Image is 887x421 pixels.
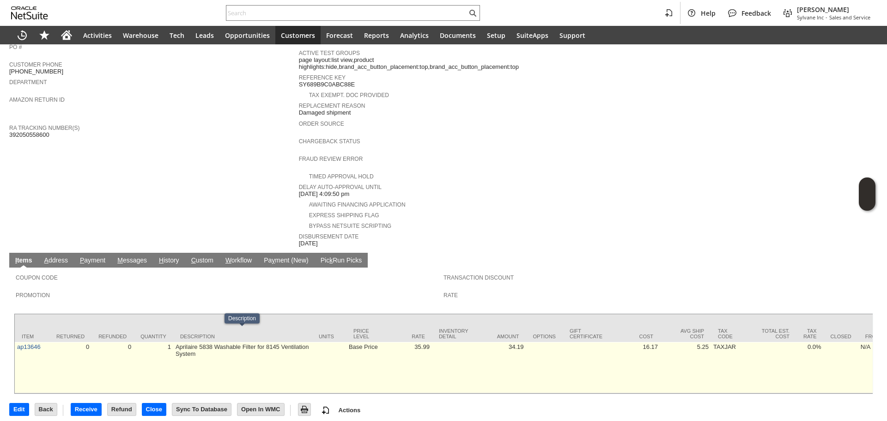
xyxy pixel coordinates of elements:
[281,31,315,40] span: Customers
[741,9,771,18] span: Feedback
[17,30,28,41] svg: Recent Records
[364,31,389,40] span: Reports
[219,26,275,44] a: Opportunities
[123,31,158,40] span: Warehouse
[225,256,231,264] span: W
[78,26,117,44] a: Activities
[9,131,49,139] span: 392050558600
[320,405,331,416] img: add-record.svg
[299,109,351,116] span: Damaged shipment
[326,31,353,40] span: Forecast
[9,44,22,50] a: PO #
[275,26,321,44] a: Customers
[299,404,310,415] img: Print
[195,31,214,40] span: Leads
[335,407,365,414] a: Actions
[299,103,365,109] a: Replacement reason
[9,97,65,103] a: Amazon Return ID
[15,256,17,264] span: I
[16,292,50,299] a: Promotion
[11,6,48,19] svg: logo
[309,223,391,229] a: Bypass NetSuite Scripting
[91,342,134,393] td: 0
[80,256,84,264] span: P
[17,343,41,350] a: ap13646
[172,403,231,415] input: Sync To Database
[353,328,374,339] div: Price Level
[83,31,112,40] span: Activities
[667,328,704,339] div: Avg Ship Cost
[701,9,716,18] span: Help
[516,31,548,40] span: SuiteApps
[42,256,70,265] a: Address
[797,14,824,21] span: Sylvane Inc
[11,26,33,44] a: Recent Records
[9,61,62,68] a: Customer Phone
[117,26,164,44] a: Warehouse
[831,334,851,339] div: Closed
[299,50,360,56] a: Active Test Groups
[9,68,63,75] span: [PHONE_NUMBER]
[829,14,870,21] span: Sales and Service
[115,256,149,265] a: Messages
[157,256,182,265] a: History
[826,14,827,21] span: -
[299,156,363,162] a: Fraud Review Error
[55,26,78,44] a: Home
[140,334,166,339] div: Quantity
[190,26,219,44] a: Leads
[318,256,364,265] a: PickRun Picks
[299,190,350,198] span: [DATE] 4:09:50 pm
[718,328,739,339] div: Tax Code
[16,275,58,281] a: Coupon Code
[299,184,382,190] a: Delay Auto-Approval Until
[609,342,660,393] td: 16.17
[395,26,434,44] a: Analytics
[753,328,790,339] div: Total Est. Cost
[859,195,875,211] span: Oracle Guided Learning Widget. To move around, please hold and drag
[329,256,333,264] span: k
[78,256,108,265] a: Payment
[191,256,196,264] span: C
[44,256,49,264] span: A
[159,256,164,264] span: H
[117,256,123,264] span: M
[358,26,395,44] a: Reports
[134,342,173,393] td: 1
[299,138,360,145] a: Chargeback Status
[225,31,270,40] span: Opportunities
[803,328,817,339] div: Tax Rate
[189,256,216,265] a: Custom
[309,173,374,180] a: Timed Approval Hold
[142,403,166,415] input: Close
[400,31,429,40] span: Analytics
[309,212,379,219] a: Express Shipping Flag
[272,256,275,264] span: y
[319,334,340,339] div: Units
[559,31,585,40] span: Support
[173,342,312,393] td: Aprilaire 5838 Washable Filter for 8145 Ventilation System
[570,328,602,339] div: Gift Certificate
[299,74,346,81] a: Reference Key
[299,121,344,127] a: Order Source
[797,5,870,14] span: [PERSON_NAME]
[9,79,47,85] a: Department
[309,92,389,98] a: Tax Exempt. Doc Provided
[299,56,584,71] span: page layout:list view,product highlights:hide,brand_acc_button_placement:top,brand_acc_button_pla...
[346,342,381,393] td: Base Price
[487,31,505,40] span: Setup
[443,275,514,281] a: Transaction Discount
[616,334,653,339] div: Cost
[554,26,591,44] a: Support
[71,403,101,415] input: Receive
[9,125,79,131] a: RA Tracking Number(s)
[49,342,91,393] td: 0
[35,403,57,415] input: Back
[61,30,72,41] svg: Home
[381,342,432,393] td: 35.99
[440,31,476,40] span: Documents
[170,31,184,40] span: Tech
[511,26,554,44] a: SuiteApps
[180,334,305,339] div: Description
[10,403,29,415] input: Edit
